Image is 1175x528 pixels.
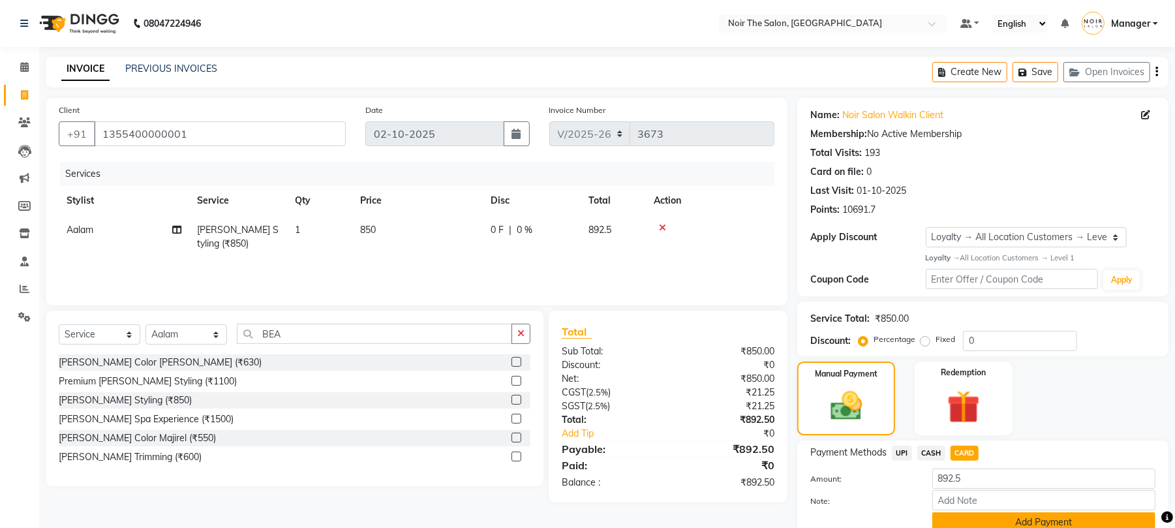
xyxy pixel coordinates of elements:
[668,458,784,473] div: ₹0
[917,446,945,461] span: CASH
[59,394,192,407] div: [PERSON_NAME] Styling (₹850)
[810,146,862,160] div: Total Visits:
[874,334,915,345] label: Percentage
[483,186,581,215] th: Disc
[365,104,383,116] label: Date
[864,146,880,160] div: 193
[646,186,774,215] th: Action
[125,63,217,74] a: PREVIOUS INVOICES
[810,230,925,244] div: Apply Discount
[237,324,512,344] input: Search or Scan
[287,186,352,215] th: Qty
[94,121,346,146] input: Search by Name/Mobile/Email/Code
[668,441,784,457] div: ₹892.50
[552,458,668,473] div: Paid:
[926,253,960,262] strong: Loyalty →
[932,490,1155,510] input: Add Note
[810,312,870,326] div: Service Total:
[59,356,262,369] div: [PERSON_NAME] Color [PERSON_NAME] (₹630)
[1063,62,1150,82] button: Open Invoices
[562,386,586,398] span: CGST
[59,450,202,464] div: [PERSON_NAME] Trimming (₹600)
[842,108,943,122] a: Noir Salon Walkin Client
[197,224,279,249] span: [PERSON_NAME] Styling (₹850)
[552,399,668,413] div: ( )
[688,427,784,441] div: ₹0
[821,388,872,424] img: _cash.svg
[892,446,912,461] span: UPI
[552,441,668,457] div: Payable:
[941,367,986,379] label: Redemption
[815,368,877,380] label: Manual Payment
[352,186,483,215] th: Price
[517,223,532,237] span: 0 %
[810,184,854,198] div: Last Visit:
[936,334,955,345] label: Fixed
[810,127,1155,141] div: No Active Membership
[668,372,784,386] div: ₹850.00
[801,473,922,485] label: Amount:
[668,476,784,489] div: ₹892.50
[1082,12,1105,35] img: Manager
[60,162,784,186] div: Services
[360,224,376,236] span: 850
[857,184,906,198] div: 01-10-2025
[562,400,585,412] span: SGST
[932,469,1155,489] input: Amount
[552,372,668,386] div: Net:
[668,413,784,427] div: ₹892.50
[810,273,925,287] div: Coupon Code
[144,5,201,42] b: 08047224946
[552,358,668,372] div: Discount:
[668,386,784,399] div: ₹21.25
[33,5,123,42] img: logo
[668,399,784,413] div: ₹21.25
[59,104,80,116] label: Client
[810,108,840,122] div: Name:
[801,495,922,507] label: Note:
[588,387,608,397] span: 2.5%
[875,312,909,326] div: ₹850.00
[926,253,1155,264] div: All Location Customers → Level 1
[810,334,851,348] div: Discount:
[552,413,668,427] div: Total:
[552,427,688,441] a: Add Tip
[581,186,646,215] th: Total
[588,224,611,236] span: 892.5
[932,62,1007,82] button: Create New
[59,186,189,215] th: Stylist
[552,386,668,399] div: ( )
[668,358,784,372] div: ₹0
[588,401,607,411] span: 2.5%
[866,165,872,179] div: 0
[937,386,990,427] img: _gift.svg
[59,412,234,426] div: [PERSON_NAME] Spa Experience (₹1500)
[810,165,864,179] div: Card on file:
[552,476,668,489] div: Balance :
[189,186,287,215] th: Service
[1013,62,1058,82] button: Save
[810,203,840,217] div: Points:
[842,203,876,217] div: 10691.7
[59,121,95,146] button: +91
[1103,270,1140,290] button: Apply
[295,224,300,236] span: 1
[562,325,592,339] span: Total
[1111,17,1150,31] span: Manager
[668,345,784,358] div: ₹850.00
[509,223,511,237] span: |
[549,104,606,116] label: Invoice Number
[67,224,93,236] span: Aalam
[810,127,867,141] div: Membership:
[59,431,216,445] div: [PERSON_NAME] Color Majirel (₹550)
[810,446,887,459] span: Payment Methods
[926,269,1098,289] input: Enter Offer / Coupon Code
[491,223,504,237] span: 0 F
[552,345,668,358] div: Sub Total:
[61,57,110,81] a: INVOICE
[951,446,979,461] span: CARD
[59,375,237,388] div: Premium [PERSON_NAME] Styling (₹1100)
